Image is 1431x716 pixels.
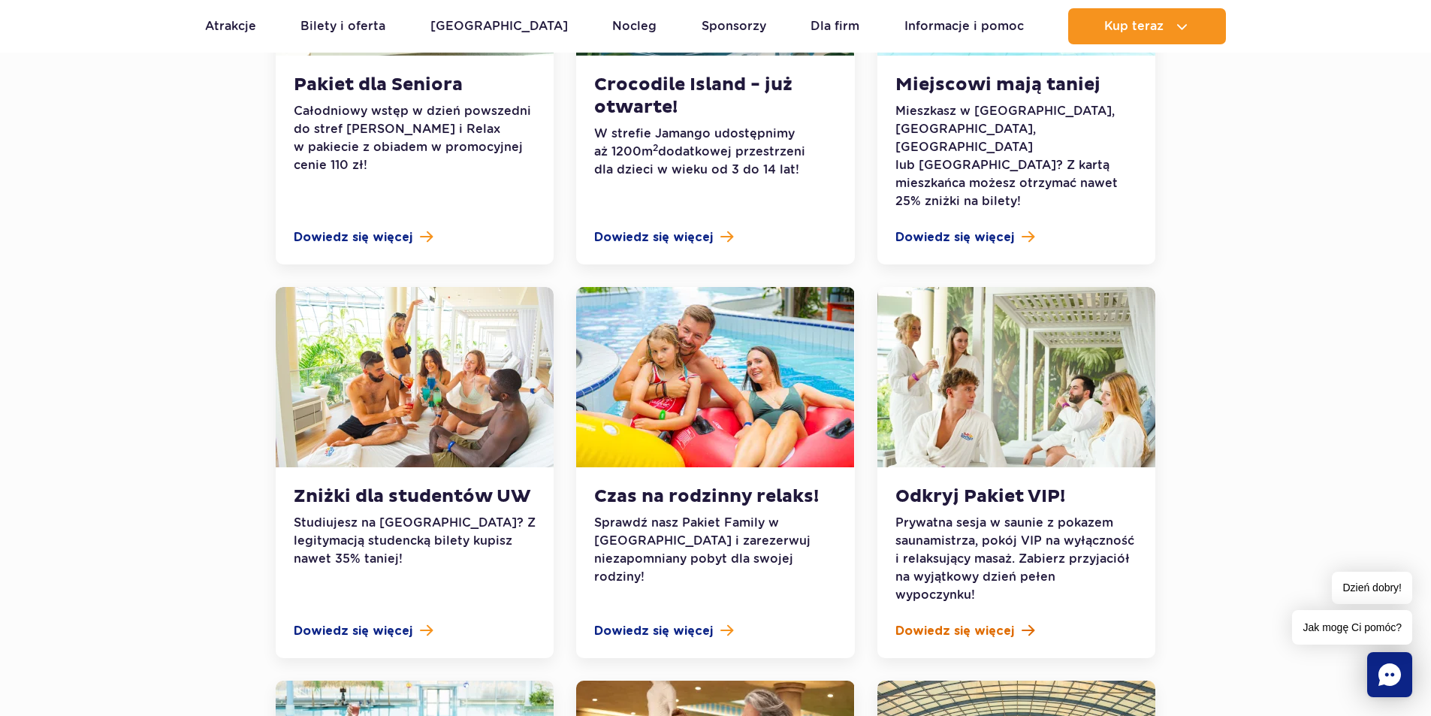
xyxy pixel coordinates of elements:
span: Dowiedz się więcej [895,228,1014,246]
h3: Czas na rodzinny relaks! [594,485,836,508]
span: Dzień dobry! [1332,572,1412,604]
sup: 2 [653,142,658,153]
p: Studiujesz na [GEOGRAPHIC_DATA]? Z legitymacją studencką bilety kupisz nawet 35% taniej! [294,514,536,568]
img: Czas na rodzinny relaks! [576,287,854,467]
span: Dowiedz się więcej [594,622,713,640]
img: Odkryj Pakiet VIP! [877,287,1155,467]
a: Dowiedz się więcej [895,622,1137,640]
span: Kup teraz [1104,20,1164,33]
h3: Miejscowi mają taniej [895,74,1137,96]
span: Dowiedz się więcej [895,622,1014,640]
p: Sprawdź nasz Pakiet Family w [GEOGRAPHIC_DATA] i zarezerwuj niezapomniany pobyt dla swojej rodziny! [594,514,836,586]
p: W strefie Jamango udostępnimy aż 1200m dodatkowej przestrzeni dla dzieci w wieku od 3 do 14 lat! [594,125,836,179]
img: Studenci relaksujący się na łóżku cabana w parku wodnym, z tropikalnymi palmami w tle [276,287,554,467]
button: Kup teraz [1068,8,1226,44]
p: Prywatna sesja w saunie z pokazem saunamistrza, pokój VIP na wyłączność i relaksujący masaż. Zabi... [895,514,1137,604]
a: Atrakcje [205,8,256,44]
a: Informacje i pomoc [904,8,1024,44]
span: Jak mogę Ci pomóc? [1292,610,1412,645]
a: Dowiedz się więcej [594,228,836,246]
span: Dowiedz się więcej [294,622,412,640]
span: Dowiedz się więcej [294,228,412,246]
h3: Crocodile Island - już otwarte! [594,74,836,119]
a: [GEOGRAPHIC_DATA] [430,8,568,44]
span: Dowiedz się więcej [594,228,713,246]
p: Mieszkasz w [GEOGRAPHIC_DATA], [GEOGRAPHIC_DATA], [GEOGRAPHIC_DATA] lub [GEOGRAPHIC_DATA]? Z kart... [895,102,1137,210]
h3: Odkryj Pakiet VIP! [895,485,1137,508]
h3: Zniżki dla studentów UW [294,485,536,508]
a: Bilety i oferta [300,8,385,44]
a: Dowiedz się więcej [895,228,1137,246]
h3: Pakiet dla Seniora [294,74,536,96]
a: Sponsorzy [702,8,766,44]
a: Dowiedz się więcej [294,622,536,640]
p: Całodniowy wstęp w dzień powszedni do stref [PERSON_NAME] i Relax w pakiecie z obiadem w promocyj... [294,102,536,174]
a: Dla firm [811,8,859,44]
a: Dowiedz się więcej [594,622,836,640]
div: Chat [1367,652,1412,697]
a: Nocleg [612,8,657,44]
a: Dowiedz się więcej [294,228,536,246]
